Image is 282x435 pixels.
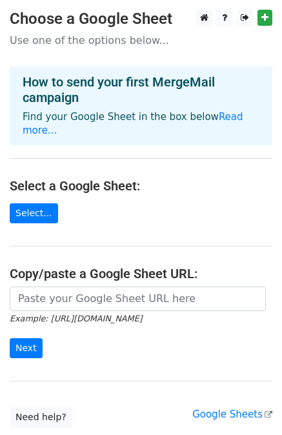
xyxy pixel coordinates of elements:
[10,34,272,47] p: Use one of the options below...
[10,314,142,323] small: Example: [URL][DOMAIN_NAME]
[192,409,272,420] a: Google Sheets
[10,10,272,28] h3: Choose a Google Sheet
[23,74,259,105] h4: How to send your first MergeMail campaign
[10,407,72,427] a: Need help?
[23,110,259,137] p: Find your Google Sheet in the box below
[10,338,43,358] input: Next
[10,266,272,281] h4: Copy/paste a Google Sheet URL:
[10,203,58,223] a: Select...
[10,178,272,194] h4: Select a Google Sheet:
[23,111,243,136] a: Read more...
[10,287,266,311] input: Paste your Google Sheet URL here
